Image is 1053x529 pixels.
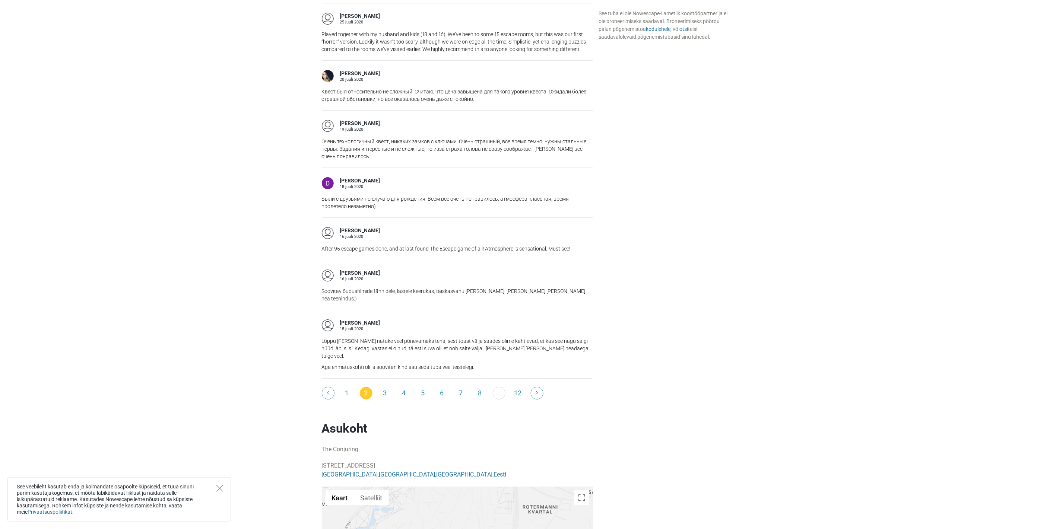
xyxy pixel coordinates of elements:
[28,509,72,515] a: Privaatsuspoliitikat
[7,477,231,522] div: See veebileht kasutab enda ja kolmandate osapoolte küpsiseid, et tuua sinuni parim kasutajakogemu...
[322,471,378,478] a: [GEOGRAPHIC_DATA]
[322,31,593,53] p: Played together with my husband and kids (18 and 16). We’ve been to some 15 escape rooms, but thi...
[512,387,524,399] a: 12
[322,195,593,210] p: Были с друзьями по случаю дня рождения. Всем все очень понравилось, атмосфера классная, время про...
[340,70,380,77] div: [PERSON_NAME]
[216,485,223,492] button: Close
[646,26,671,32] a: kodulehele
[340,177,380,185] div: [PERSON_NAME]
[680,26,688,32] a: otsi
[354,490,389,505] button: Kuva satelliitpilt
[322,337,593,360] p: Lõppu [PERSON_NAME] natuke veel põnevamaks teha, sest toast välja saades olime kahtlevad, et kas ...
[322,245,593,252] p: After 95 escape games done, and at last found The Escape game of all! Atmosphere is sensational. ...
[340,270,380,277] div: [PERSON_NAME]
[574,490,589,505] button: Vaheta täisekraani vaadet
[326,490,354,505] button: Kuva tänavakaart
[360,387,372,399] span: 2
[340,277,380,281] div: 16 juuli 2020
[322,445,593,454] p: The Conjuring
[340,120,380,127] div: [PERSON_NAME]
[340,327,380,331] div: 15 juuli 2020
[340,235,380,239] div: 16 juuli 2020
[379,471,435,478] a: [GEOGRAPHIC_DATA]
[340,319,380,327] div: [PERSON_NAME]
[322,287,593,302] p: Soovitav õudusfilmide fännidele, lastele keerukas, täiskasvanu [PERSON_NAME]. [PERSON_NAME] [PERS...
[436,387,448,399] a: 6
[322,88,593,103] p: Квест был относительно не сложный. Считаю, что цена завышена для такого уровня квеста. Ожидали бо...
[340,185,380,189] div: 18 juuli 2020
[398,387,410,399] a: 4
[322,138,593,160] p: Очень технологичный квест, никаких замков с ключами. Очень страшный, все время темно, нужны сталь...
[474,387,486,399] a: 8
[322,421,593,436] h2: Asukoht
[437,471,493,478] a: [GEOGRAPHIC_DATA]
[417,387,429,399] a: 5
[340,13,380,20] div: [PERSON_NAME]
[379,387,391,399] a: 3
[455,387,467,399] a: 7
[599,10,732,41] div: See tuba ei ole Nowescape-i ametlik koostööpartner ja ei ole broneerimiseks saadaval. Broneerimis...
[340,127,380,131] div: 19 juuli 2020
[340,77,380,82] div: 20 juuli 2020
[322,461,593,479] p: [STREET_ADDRESS] , , ,
[322,363,593,371] p: Aga ehmatuskohti oli ja soovitan kindlasti seda tuba veel teistelegi.
[340,20,380,24] div: 25 juuli 2020
[341,387,353,399] a: 1
[340,227,380,235] div: [PERSON_NAME]
[494,471,507,478] a: Eesti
